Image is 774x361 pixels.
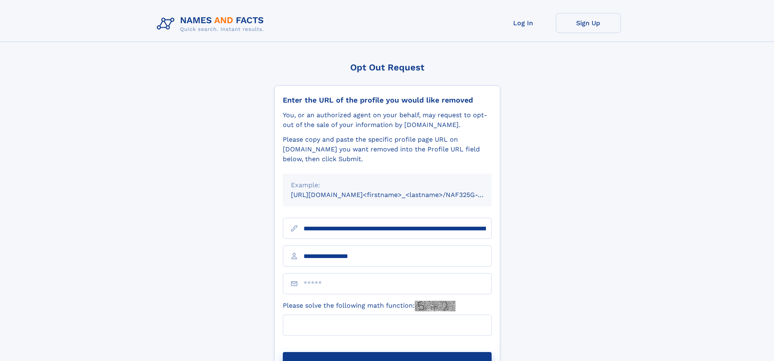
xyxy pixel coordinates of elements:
[491,13,556,33] a: Log In
[283,96,492,105] div: Enter the URL of the profile you would like removed
[283,135,492,164] div: Please copy and paste the specific profile page URL on [DOMAIN_NAME] you want removed into the Pr...
[274,62,500,72] div: Opt Out Request
[283,110,492,130] div: You, or an authorized agent on your behalf, may request to opt-out of the sale of your informatio...
[291,180,483,190] div: Example:
[291,191,507,199] small: [URL][DOMAIN_NAME]<firstname>_<lastname>/NAF325G-xxxxxxxx
[556,13,621,33] a: Sign Up
[154,13,271,35] img: Logo Names and Facts
[283,301,455,311] label: Please solve the following math function:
